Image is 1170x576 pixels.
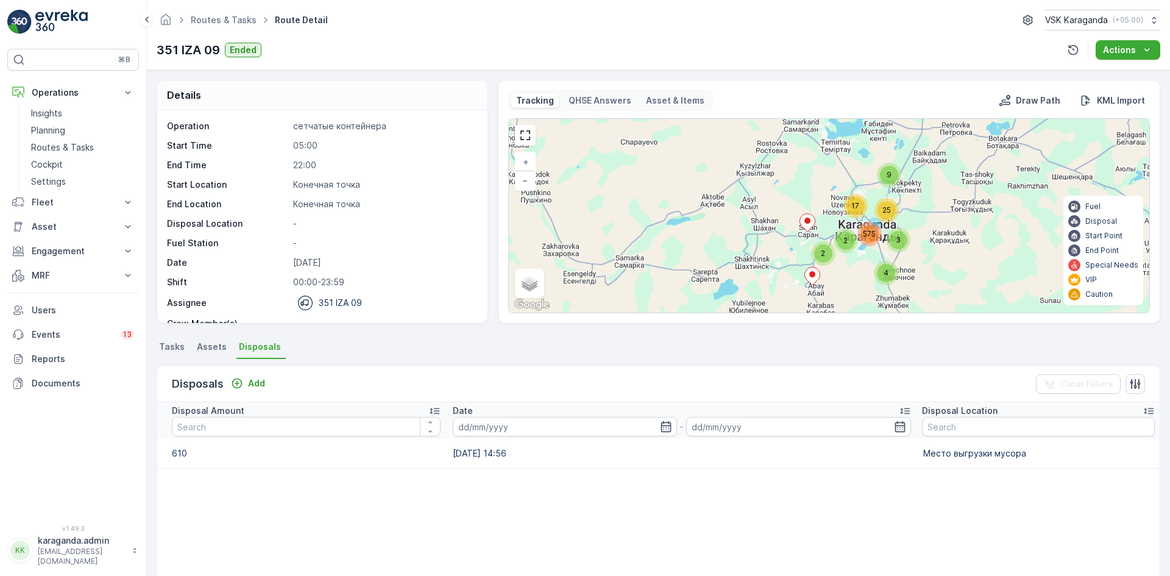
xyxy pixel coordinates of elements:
[167,120,288,132] p: Operation
[857,222,882,246] div: 575
[863,229,876,238] span: 575
[922,417,1155,436] input: Search
[319,297,362,309] p: 351 IZA 09
[32,196,115,208] p: Fleet
[167,159,288,171] p: End Time
[225,43,261,57] button: Ended
[516,126,534,144] a: View Fullscreen
[874,261,898,285] div: 4
[293,140,475,152] p: 05:00
[31,124,65,137] p: Planning
[26,173,139,190] a: Settings
[26,105,139,122] a: Insights
[167,179,288,191] p: Start Location
[32,329,113,341] p: Events
[230,44,257,56] p: Ended
[1085,216,1117,226] p: Disposal
[1085,202,1101,212] p: Fuel
[1085,260,1138,270] p: Special Needs
[248,377,265,389] p: Add
[922,405,998,417] p: Disposal Location
[32,221,115,233] p: Asset
[1016,94,1060,107] p: Draw Path
[26,139,139,156] a: Routes & Tasks
[7,298,139,322] a: Users
[10,541,30,560] div: KK
[917,439,1160,468] td: Место выгрузки мусора
[1096,40,1160,60] button: Actions
[293,159,475,171] p: 22:00
[569,94,631,107] p: QHSE Answers
[293,179,475,191] p: Конечная точка
[167,218,288,230] p: Disposal Location
[167,140,288,152] p: Start Time
[1097,94,1145,107] p: KML Import
[886,228,910,252] div: 3
[1036,374,1121,394] button: Clear Filters
[293,318,475,330] p: -
[1045,10,1160,30] button: VSK Karaganda(+05:00)
[7,263,139,288] button: MRF
[1085,231,1122,241] p: Start Point
[31,141,94,154] p: Routes & Tasks
[516,171,534,190] a: Zoom Out
[35,10,88,34] img: logo_light-DOdMpM7g.png
[172,375,224,393] p: Disposals
[32,377,134,389] p: Documents
[877,163,901,187] div: 9
[811,241,835,266] div: 2
[38,535,126,547] p: karaganda.admin
[118,55,130,65] p: ⌘B
[7,215,139,239] button: Asset
[159,18,172,28] a: Homepage
[512,297,552,313] a: Open this area in Google Maps (opens a new window)
[516,94,554,107] p: Tracking
[896,235,901,244] span: 3
[523,157,528,167] span: +
[851,201,859,210] span: 17
[293,198,475,210] p: Конечная точка
[167,198,288,210] p: End Location
[516,270,543,297] a: Layers
[172,447,441,460] p: 610
[509,119,1149,313] div: 0
[1085,290,1113,299] p: Caution
[167,88,201,102] p: Details
[26,122,139,139] a: Planning
[1060,378,1113,390] p: Clear Filters
[994,93,1065,108] button: Draw Path
[1045,14,1108,26] p: VSK Karaganda
[167,276,288,288] p: Shift
[887,170,892,179] span: 9
[172,405,244,417] p: Disposal Amount
[7,239,139,263] button: Engagement
[191,15,257,25] a: Routes & Tasks
[7,371,139,396] a: Documents
[843,236,848,245] span: 2
[874,198,899,222] div: 25
[226,376,270,391] button: Add
[167,257,288,269] p: Date
[293,237,475,249] p: -
[32,269,115,282] p: MRF
[26,156,139,173] a: Cockpit
[686,417,911,436] input: dd/mm/yyyy
[7,347,139,371] a: Reports
[38,547,126,566] p: [EMAIL_ADDRESS][DOMAIN_NAME]
[7,322,139,347] a: Events13
[32,304,134,316] p: Users
[31,176,66,188] p: Settings
[272,14,330,26] span: Route Detail
[7,525,139,532] span: v 1.49.3
[834,229,858,253] div: 2
[159,341,185,353] span: Tasks
[167,297,207,309] p: Assignee
[7,80,139,105] button: Operations
[32,353,134,365] p: Reports
[293,218,475,230] p: -
[843,194,868,218] div: 17
[516,153,534,171] a: Zoom In
[1075,93,1150,108] button: KML Import
[1113,15,1143,25] p: ( +05:00 )
[512,297,552,313] img: Google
